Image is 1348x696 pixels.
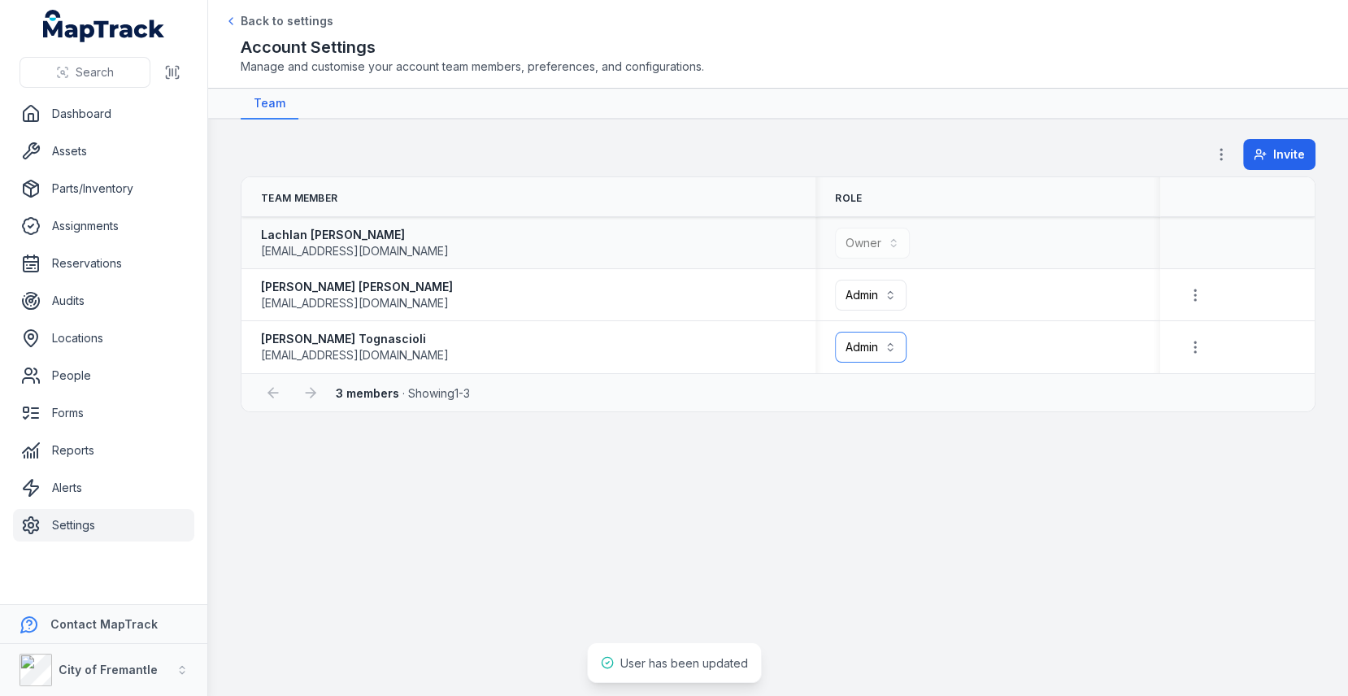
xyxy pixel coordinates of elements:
[13,509,194,542] a: Settings
[43,10,165,42] a: MapTrack
[13,397,194,429] a: Forms
[224,13,333,29] a: Back to settings
[261,295,449,311] span: [EMAIL_ADDRESS][DOMAIN_NAME]
[261,347,449,363] span: [EMAIL_ADDRESS][DOMAIN_NAME]
[13,322,194,355] a: Locations
[76,64,114,80] span: Search
[261,331,449,347] strong: [PERSON_NAME] Tognascioli
[13,285,194,317] a: Audits
[261,192,337,205] span: Team Member
[13,472,194,504] a: Alerts
[336,386,470,400] span: · Showing 1 - 3
[336,386,399,400] strong: 3 members
[261,243,449,259] span: [EMAIL_ADDRESS][DOMAIN_NAME]
[13,135,194,167] a: Assets
[13,98,194,130] a: Dashboard
[13,172,194,205] a: Parts/Inventory
[241,13,333,29] span: Back to settings
[50,617,158,631] strong: Contact MapTrack
[59,663,158,676] strong: City of Fremantle
[241,36,1315,59] h2: Account Settings
[261,227,449,243] strong: Lachlan [PERSON_NAME]
[835,332,907,363] button: Admin
[13,359,194,392] a: People
[261,279,453,295] strong: [PERSON_NAME] [PERSON_NAME]
[13,210,194,242] a: Assignments
[835,192,862,205] span: Role
[620,656,748,670] span: User has been updated
[1273,146,1305,163] span: Invite
[241,59,1315,75] span: Manage and customise your account team members, preferences, and configurations.
[241,89,298,120] a: Team
[1243,139,1315,170] button: Invite
[20,57,150,88] button: Search
[13,434,194,467] a: Reports
[13,247,194,280] a: Reservations
[835,280,907,311] button: Admin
